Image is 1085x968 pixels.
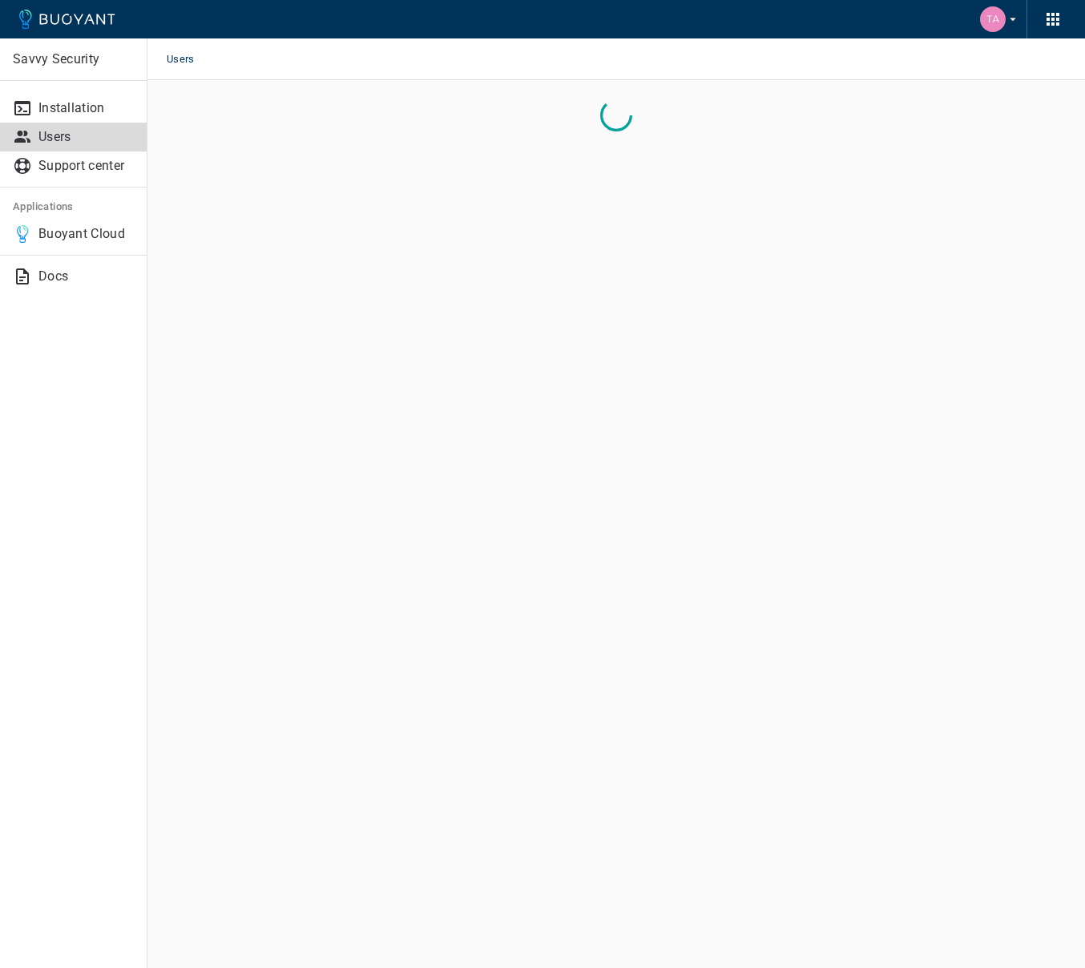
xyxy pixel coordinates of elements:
p: Savvy Security [13,51,134,67]
p: Docs [38,268,134,284]
p: Buoyant Cloud [38,226,134,242]
p: Support center [38,158,134,174]
p: Users [38,129,134,145]
h5: Applications [13,200,134,213]
img: Taylor Trick [980,6,1006,32]
p: Installation [38,100,134,116]
span: Users [167,38,214,80]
